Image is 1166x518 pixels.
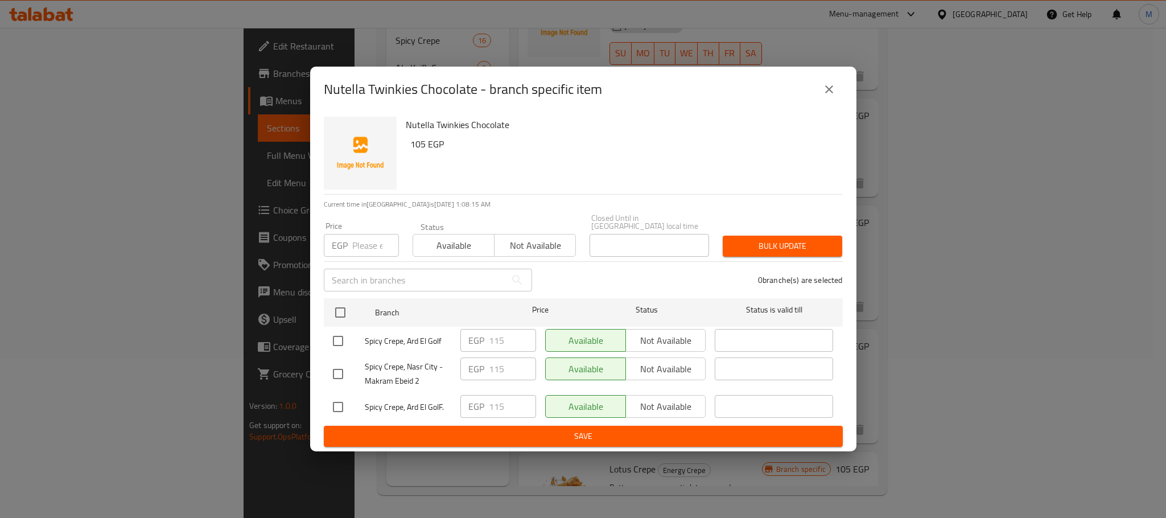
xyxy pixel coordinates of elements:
[489,357,536,380] input: Please enter price
[324,426,843,447] button: Save
[324,199,843,209] p: Current time in [GEOGRAPHIC_DATA] is [DATE] 1:08:15 AM
[489,329,536,352] input: Please enter price
[324,117,397,190] img: Nutella Twinkies Chocolate
[365,360,451,388] span: Spicy Crepe, Nasr City - Makram Ebeid 2
[468,400,484,413] p: EGP
[365,400,451,414] span: Spicy Crepe, Ard El GolF.
[324,80,602,98] h2: Nutella Twinkies Chocolate - branch specific item
[332,239,348,252] p: EGP
[468,334,484,347] p: EGP
[365,334,451,348] span: Spicy Crepe, Ard El Golf
[352,234,399,257] input: Please enter price
[413,234,495,257] button: Available
[732,239,833,253] span: Bulk update
[815,76,843,103] button: close
[324,269,506,291] input: Search in branches
[410,136,834,152] h6: 105 EGP
[375,306,493,320] span: Branch
[333,429,834,443] span: Save
[406,117,834,133] h6: Nutella Twinkies Chocolate
[758,274,843,286] p: 0 branche(s) are selected
[468,362,484,376] p: EGP
[489,395,536,418] input: Please enter price
[499,237,571,254] span: Not available
[723,236,842,257] button: Bulk update
[502,303,578,317] span: Price
[587,303,706,317] span: Status
[715,303,833,317] span: Status is valid till
[418,237,490,254] span: Available
[494,234,576,257] button: Not available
